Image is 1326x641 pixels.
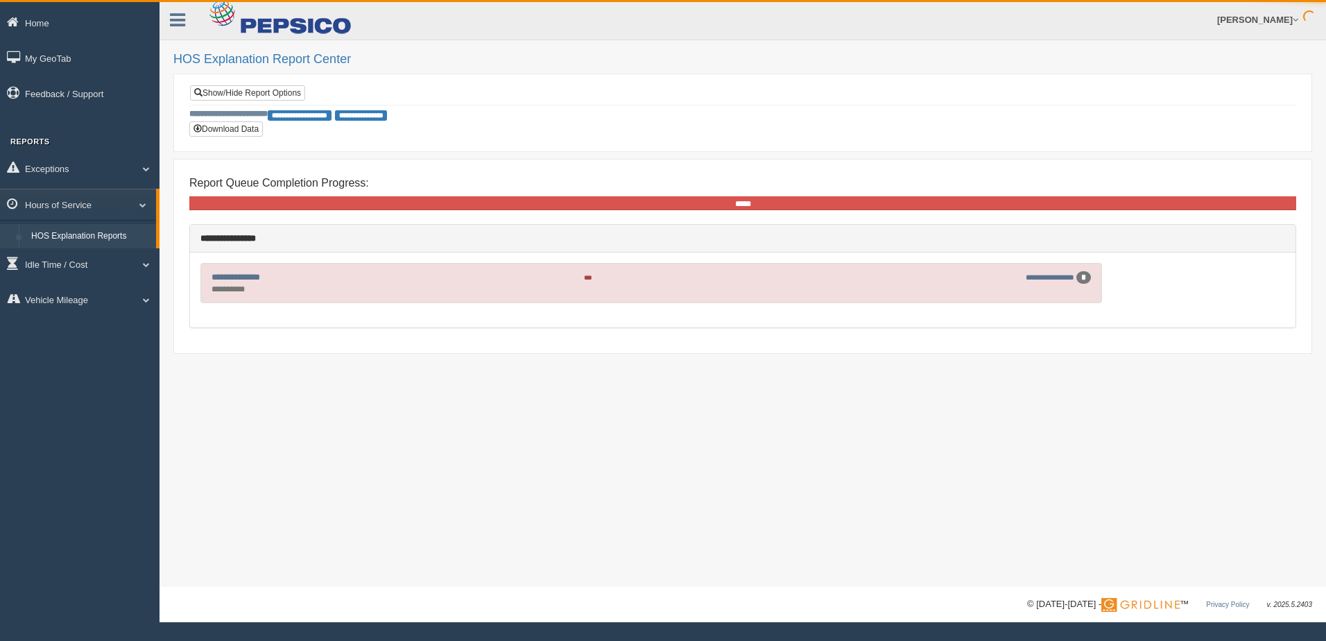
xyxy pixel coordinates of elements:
a: HOS Explanation Reports [25,224,156,249]
h2: HOS Explanation Report Center [173,53,1312,67]
div: © [DATE]-[DATE] - ™ [1027,597,1312,612]
h4: Report Queue Completion Progress: [189,177,1296,189]
button: Download Data [189,121,263,137]
a: Show/Hide Report Options [190,85,305,101]
span: v. 2025.5.2403 [1267,601,1312,608]
img: Gridline [1101,598,1180,612]
a: Privacy Policy [1206,601,1249,608]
